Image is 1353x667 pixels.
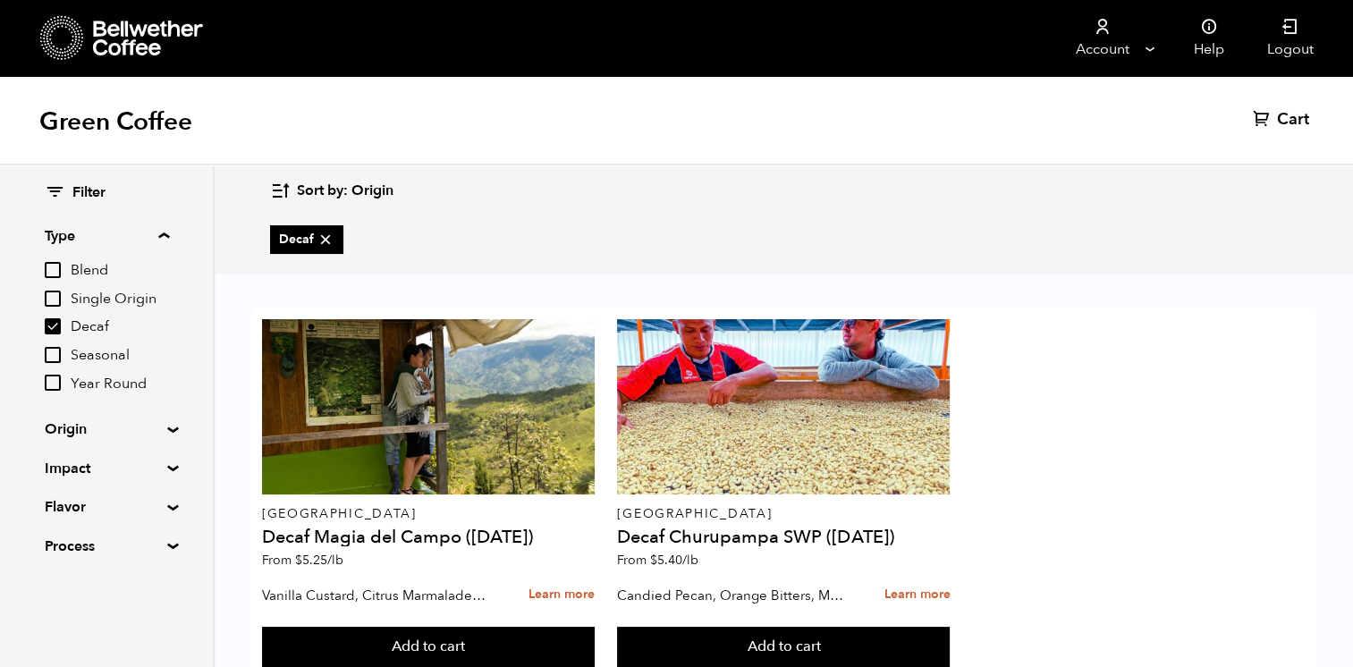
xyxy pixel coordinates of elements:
[650,552,657,569] span: $
[71,290,169,309] span: Single Origin
[617,528,950,546] h4: Decaf Churupampa SWP ([DATE])
[682,552,698,569] span: /lb
[45,458,168,479] summary: Impact
[617,582,843,609] p: Candied Pecan, Orange Bitters, Molasses
[45,375,61,391] input: Year Round
[262,552,343,569] span: From
[297,182,393,201] span: Sort by: Origin
[45,291,61,307] input: Single Origin
[45,262,61,278] input: Blend
[529,576,595,614] a: Learn more
[279,231,334,249] span: Decaf
[650,552,698,569] bdi: 5.40
[327,552,343,569] span: /lb
[45,225,169,247] summary: Type
[262,582,488,609] p: Vanilla Custard, Citrus Marmalade, Caramel
[45,318,61,334] input: Decaf
[295,552,302,569] span: $
[1277,109,1309,131] span: Cart
[39,106,192,138] h1: Green Coffee
[617,552,698,569] span: From
[1253,109,1314,131] a: Cart
[262,528,595,546] h4: Decaf Magia del Campo ([DATE])
[71,317,169,337] span: Decaf
[71,375,169,394] span: Year Round
[45,536,168,557] summary: Process
[71,346,169,366] span: Seasonal
[884,576,950,614] a: Learn more
[71,261,169,281] span: Blend
[262,508,595,520] p: [GEOGRAPHIC_DATA]
[45,496,168,518] summary: Flavor
[270,170,393,212] button: Sort by: Origin
[45,347,61,363] input: Seasonal
[295,552,343,569] bdi: 5.25
[617,508,950,520] p: [GEOGRAPHIC_DATA]
[72,183,106,203] span: Filter
[45,418,168,440] summary: Origin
